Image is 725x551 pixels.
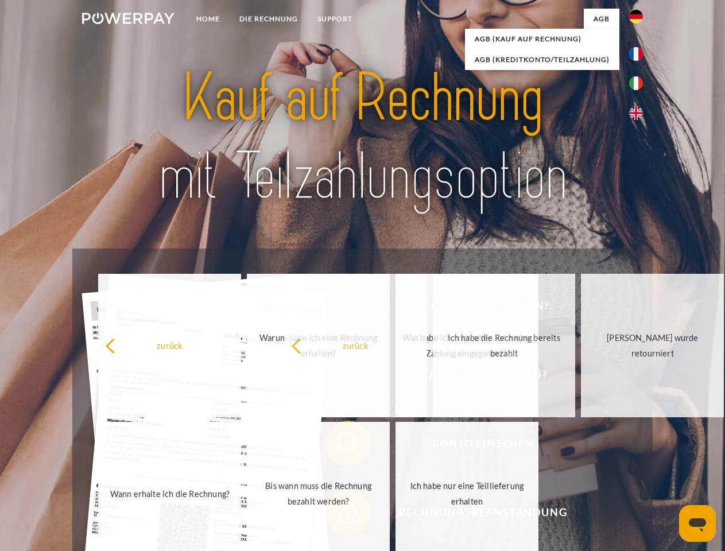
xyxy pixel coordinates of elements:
a: SUPPORT [308,9,362,29]
div: zurück [105,337,234,353]
div: [PERSON_NAME] wurde retourniert [588,330,717,361]
a: agb [584,9,619,29]
iframe: Schaltfläche zum Öffnen des Messaging-Fensters [679,505,716,542]
img: en [629,106,643,120]
div: Bis wann muss die Rechnung bezahlt werden? [254,478,383,509]
div: Warum habe ich eine Rechnung erhalten? [254,330,383,361]
a: Home [187,9,230,29]
div: Wann erhalte ich die Rechnung? [105,486,234,501]
img: it [629,76,643,90]
img: logo-powerpay-white.svg [82,13,175,24]
img: title-powerpay_de.svg [110,55,615,220]
a: AGB (Kauf auf Rechnung) [465,29,619,49]
img: de [629,10,643,24]
div: Ich habe nur eine Teillieferung erhalten [402,478,532,509]
div: Ich habe die Rechnung bereits bezahlt [440,330,569,361]
a: AGB (Kreditkonto/Teilzahlung) [465,49,619,70]
div: zurück [291,337,420,353]
img: fr [629,47,643,61]
a: DIE RECHNUNG [230,9,308,29]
